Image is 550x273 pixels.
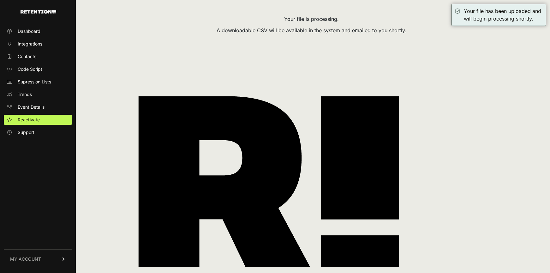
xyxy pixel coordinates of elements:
img: Retention.com [21,10,56,14]
a: Reactivate [4,115,72,125]
span: MY ACCOUNT [10,256,41,262]
span: Support [18,129,34,136]
span: Trends [18,91,32,98]
div: Your file has been uploaded and will begin processing shortly. [464,7,543,22]
a: Supression Lists [4,77,72,87]
div: Your file is processing. [85,15,538,23]
a: Support [4,127,72,137]
a: MY ACCOUNT [4,249,72,269]
a: Trends [4,89,72,100]
span: Supression Lists [18,79,51,85]
span: Contacts [18,53,36,60]
a: Code Script [4,64,72,74]
span: Dashboard [18,28,40,34]
span: Event Details [18,104,45,110]
div: A downloadable CSV will be available in the system and emailed to you shortly. [85,27,538,34]
span: Integrations [18,41,42,47]
a: Dashboard [4,26,72,36]
a: Integrations [4,39,72,49]
span: Reactivate [18,117,40,123]
span: Code Script [18,66,42,72]
a: Contacts [4,52,72,62]
a: Event Details [4,102,72,112]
